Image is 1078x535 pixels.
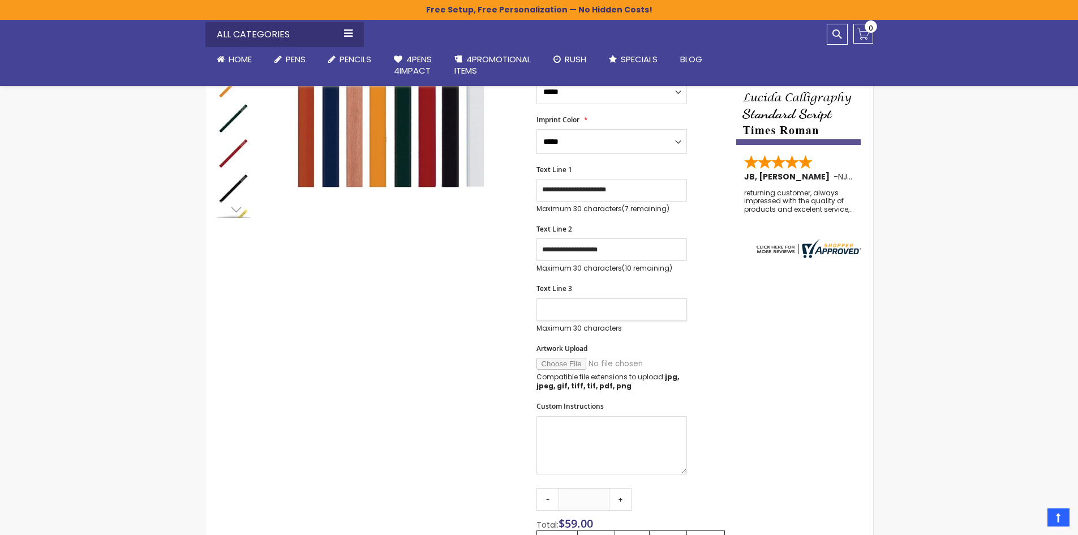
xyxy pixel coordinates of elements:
[736,36,861,145] img: font-personalization-examples
[217,101,251,135] img: The Carpenter Pencil - Single Color Imprint
[598,47,669,72] a: Specials
[609,488,632,511] a: +
[536,204,687,213] p: Maximum 30 characters
[205,47,263,72] a: Home
[669,47,714,72] a: Blog
[317,47,383,72] a: Pencils
[443,47,542,84] a: 4PROMOTIONALITEMS
[536,488,559,511] a: -
[454,53,531,76] span: 4PROMOTIONAL ITEMS
[744,171,834,182] span: JB, [PERSON_NAME]
[536,344,587,353] span: Artwork Upload
[853,24,873,44] a: 0
[680,53,702,65] span: Blog
[559,516,593,531] span: $
[536,373,687,391] p: Compatible file extensions to upload:
[217,201,251,218] div: Next
[263,47,317,72] a: Pens
[217,100,252,135] div: The Carpenter Pencil - Single Color Imprint
[286,53,306,65] span: Pens
[754,239,861,258] img: 4pens.com widget logo
[838,171,852,182] span: NJ
[536,115,579,125] span: Imprint Color
[536,264,687,273] p: Maximum 30 characters
[542,47,598,72] a: Rush
[834,171,932,182] span: - ,
[754,251,861,260] a: 4pens.com certificate URL
[536,401,604,411] span: Custom Instructions
[217,171,251,205] img: The Carpenter Pencil - Single Color Imprint
[394,53,432,76] span: 4Pens 4impact
[340,53,371,65] span: Pencils
[536,324,687,333] p: Maximum 30 characters
[536,284,572,293] span: Text Line 3
[217,136,251,170] img: The Carpenter Pencil - Single Color Imprint
[622,263,672,273] span: (10 remaining)
[205,22,364,47] div: All Categories
[744,189,854,213] div: returning customer, always impressed with the quality of products and excelent service, will retu...
[229,53,252,65] span: Home
[869,23,873,33] span: 0
[217,170,252,205] div: The Carpenter Pencil - Single Color Imprint
[565,516,593,531] span: 59.00
[565,53,586,65] span: Rush
[536,519,559,530] span: Total:
[217,135,252,170] div: The Carpenter Pencil - Single Color Imprint
[536,224,572,234] span: Text Line 2
[621,53,658,65] span: Specials
[536,165,572,174] span: Text Line 1
[536,372,679,391] strong: jpg, jpeg, gif, tiff, tif, pdf, png
[383,47,443,84] a: 4Pens4impact
[622,204,669,213] span: (7 remaining)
